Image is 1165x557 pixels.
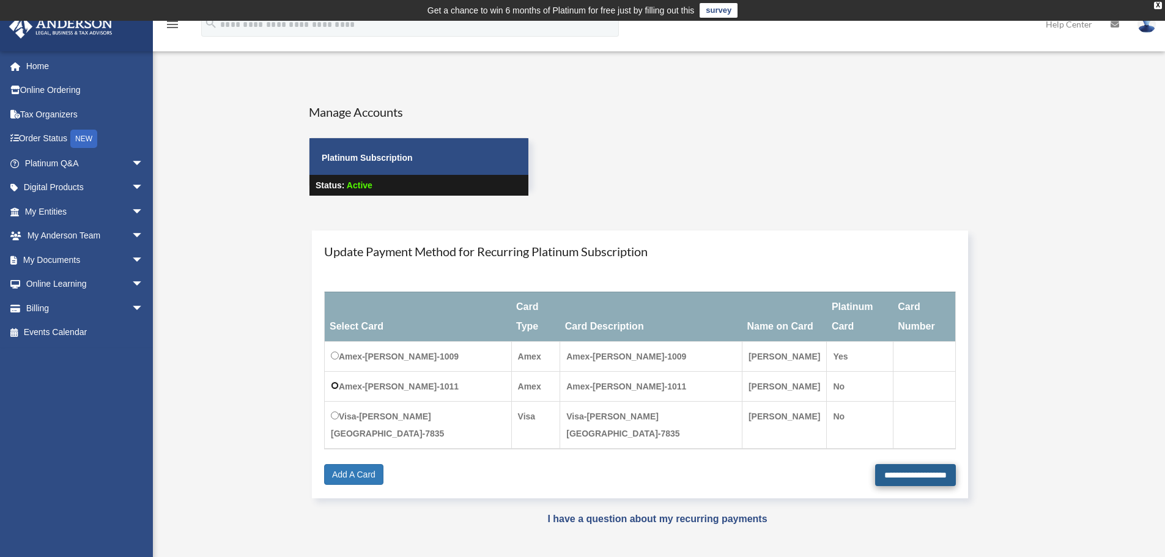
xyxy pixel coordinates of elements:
[324,464,383,485] a: Add A Card
[9,175,162,200] a: Digital Productsarrow_drop_down
[324,243,956,260] h4: Update Payment Method for Recurring Platinum Subscription
[165,21,180,32] a: menu
[9,320,162,345] a: Events Calendar
[1154,2,1162,9] div: close
[560,401,742,449] td: Visa-[PERSON_NAME][GEOGRAPHIC_DATA]-7835
[9,199,162,224] a: My Entitiesarrow_drop_down
[325,341,512,371] td: Amex-[PERSON_NAME]-1009
[560,371,742,401] td: Amex-[PERSON_NAME]-1011
[560,341,742,371] td: Amex-[PERSON_NAME]-1009
[827,401,893,449] td: No
[511,401,560,449] td: Visa
[131,248,156,273] span: arrow_drop_down
[700,3,738,18] a: survey
[511,292,560,341] th: Card Type
[325,292,512,341] th: Select Card
[827,292,893,341] th: Platinum Card
[131,272,156,297] span: arrow_drop_down
[9,127,162,152] a: Order StatusNEW
[1137,15,1156,33] img: User Pic
[347,180,372,190] span: Active
[131,199,156,224] span: arrow_drop_down
[560,292,742,341] th: Card Description
[131,296,156,321] span: arrow_drop_down
[9,272,162,297] a: Online Learningarrow_drop_down
[511,341,560,371] td: Amex
[9,102,162,127] a: Tax Organizers
[827,341,893,371] td: Yes
[9,248,162,272] a: My Documentsarrow_drop_down
[131,175,156,201] span: arrow_drop_down
[6,15,116,39] img: Anderson Advisors Platinum Portal
[742,401,826,449] td: [PERSON_NAME]
[9,78,162,103] a: Online Ordering
[316,180,344,190] strong: Status:
[131,151,156,176] span: arrow_drop_down
[9,54,162,78] a: Home
[511,371,560,401] td: Amex
[427,3,695,18] div: Get a chance to win 6 months of Platinum for free just by filling out this
[131,224,156,249] span: arrow_drop_down
[742,341,826,371] td: [PERSON_NAME]
[9,151,162,175] a: Platinum Q&Aarrow_drop_down
[893,292,955,341] th: Card Number
[70,130,97,148] div: NEW
[9,224,162,248] a: My Anderson Teamarrow_drop_down
[9,296,162,320] a: Billingarrow_drop_down
[322,153,413,163] strong: Platinum Subscription
[165,17,180,32] i: menu
[547,514,767,524] a: I have a question about my recurring payments
[204,17,218,30] i: search
[325,401,512,449] td: Visa-[PERSON_NAME][GEOGRAPHIC_DATA]-7835
[309,103,529,120] h4: Manage Accounts
[827,371,893,401] td: No
[325,371,512,401] td: Amex-[PERSON_NAME]-1011
[742,371,826,401] td: [PERSON_NAME]
[742,292,826,341] th: Name on Card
